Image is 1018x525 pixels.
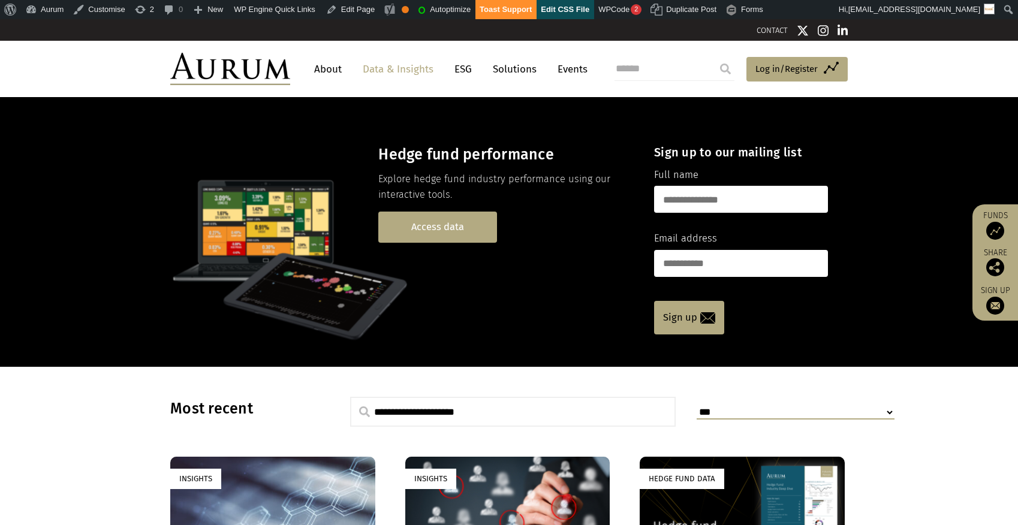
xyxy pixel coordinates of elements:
h3: Hedge fund performance [378,146,633,164]
a: CONTACT [757,26,788,35]
a: Events [552,58,588,80]
img: search.svg [359,406,370,417]
img: Linkedin icon [838,25,848,37]
h3: Most recent [170,400,320,418]
img: email-icon [700,312,715,324]
div: Insights [405,469,456,488]
img: Access Funds [986,222,1004,240]
a: Access data [378,212,497,242]
a: Log in/Register [746,57,848,82]
img: Twitter icon [797,25,809,37]
div: Hedge Fund Data [640,469,724,488]
span: Log in/Register [755,62,818,76]
img: Instagram icon [818,25,829,37]
div: Insights [170,469,221,488]
img: Share this post [986,258,1004,276]
img: Sign up to our newsletter [986,297,1004,315]
a: Solutions [487,58,543,80]
div: Share [978,249,1012,276]
p: Explore hedge fund industry performance using our interactive tools. [378,171,633,203]
a: Sign up [978,285,1012,315]
label: Full name [654,167,698,183]
a: Funds [978,210,1012,240]
h4: Sign up to our mailing list [654,145,828,159]
a: ESG [448,58,478,80]
a: About [308,58,348,80]
label: Email address [654,231,717,246]
a: Data & Insights [357,58,439,80]
input: Submit [713,57,737,81]
img: Aurum [170,53,290,85]
a: Sign up [654,301,724,334]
